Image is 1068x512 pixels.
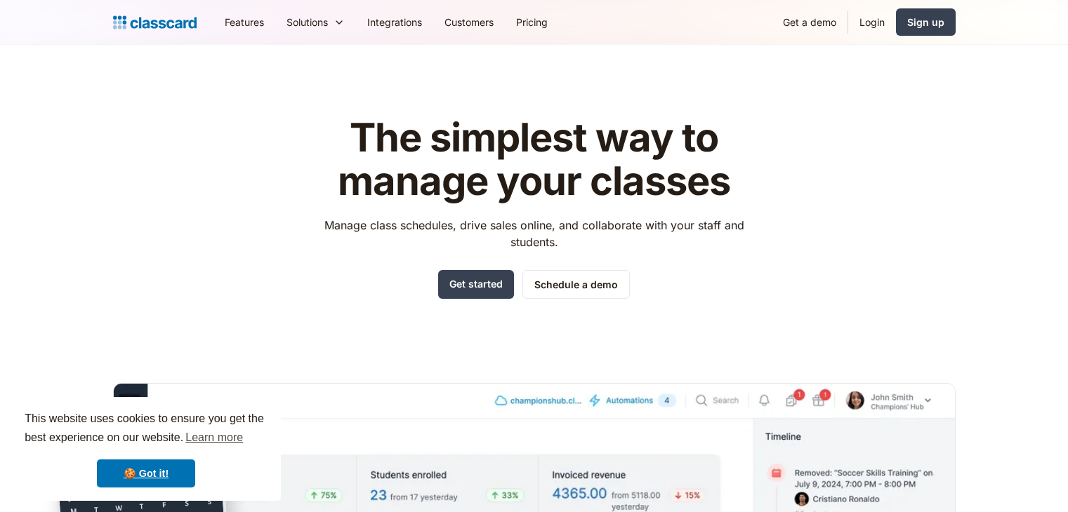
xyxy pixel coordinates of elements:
[286,15,328,29] div: Solutions
[213,6,275,38] a: Features
[907,15,944,29] div: Sign up
[97,459,195,487] a: dismiss cookie message
[433,6,505,38] a: Customers
[25,410,268,448] span: This website uses cookies to ensure you get the best experience on our website.
[113,13,197,32] a: Logo
[438,270,514,299] a: Get started
[896,8,956,36] a: Sign up
[505,6,559,38] a: Pricing
[356,6,433,38] a: Integrations
[275,6,356,38] div: Solutions
[772,6,848,38] a: Get a demo
[183,427,245,448] a: learn more about cookies
[311,217,757,250] p: Manage class schedules, drive sales online, and collaborate with your staff and students.
[11,397,281,501] div: cookieconsent
[848,6,896,38] a: Login
[311,116,757,203] h1: The simplest way to manage your classes
[522,270,630,299] a: Schedule a demo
